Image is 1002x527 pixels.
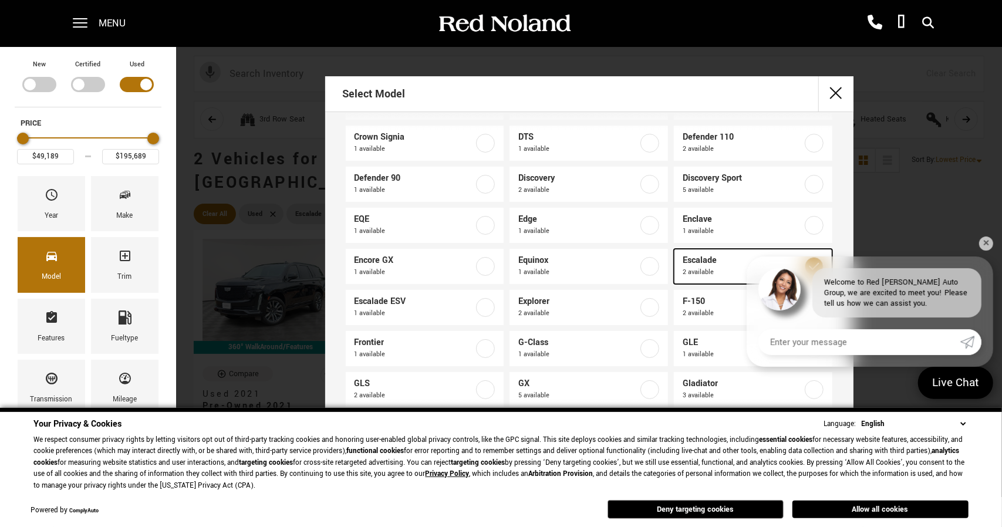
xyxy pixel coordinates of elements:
[31,507,99,515] div: Powered by
[918,367,993,399] a: Live Chat
[683,131,802,143] span: Defender 110
[346,167,504,202] a: Defender 901 available
[510,208,668,243] a: Edge1 available
[683,143,802,155] span: 2 available
[674,126,832,161] a: Defender 1102 available
[510,290,668,325] a: Explorer2 available
[518,143,638,155] span: 1 available
[346,331,504,366] a: Frontier1 available
[518,390,638,401] span: 5 available
[34,434,969,492] p: We respect consumer privacy rights by letting visitors opt out of third-party tracking cookies an...
[18,360,85,415] div: TransmissionTransmission
[355,214,474,225] span: EQE
[426,469,470,479] a: Privacy Policy
[75,59,100,70] label: Certified
[510,372,668,407] a: GX5 available
[17,129,159,164] div: Price
[15,59,161,107] div: Filter by Vehicle Type
[355,266,474,278] span: 1 available
[45,185,59,210] span: Year
[674,372,832,407] a: Gladiator3 available
[355,296,474,308] span: Escalade ESV
[792,501,969,518] button: Allow all cookies
[960,329,981,355] a: Submit
[355,255,474,266] span: Encore GX
[674,208,832,243] a: Enclave1 available
[518,349,638,360] span: 1 available
[112,332,139,345] div: Fueltype
[518,255,638,266] span: Equinox
[859,418,969,430] select: Language Select
[926,375,985,391] span: Live Chat
[18,176,85,231] div: YearYear
[355,173,474,184] span: Defender 90
[355,225,474,237] span: 1 available
[34,446,960,468] strong: analytics cookies
[674,249,832,284] a: Escalade2 available
[683,378,802,390] span: Gladiator
[818,76,853,112] button: close
[45,308,59,332] span: Features
[683,296,802,308] span: F-150
[18,237,85,292] div: ModelModel
[518,173,638,184] span: Discovery
[113,393,137,406] div: Mileage
[18,299,85,354] div: FeaturesFeatures
[683,349,802,360] span: 1 available
[683,337,802,349] span: GLE
[91,360,158,415] div: MileageMileage
[510,249,668,284] a: Equinox1 available
[31,393,73,406] div: Transmission
[812,268,981,317] div: Welcome to Red [PERSON_NAME] Auto Group, we are excited to meet you! Please tell us how we can as...
[683,225,802,237] span: 1 available
[518,184,638,196] span: 2 available
[510,331,668,366] a: G-Class1 available
[346,249,504,284] a: Encore GX1 available
[91,299,158,354] div: FueltypeFueltype
[346,372,504,407] a: GLS2 available
[518,266,638,278] span: 1 available
[346,208,504,243] a: EQE1 available
[758,268,801,310] img: Agent profile photo
[117,210,133,222] div: Make
[346,126,504,161] a: Crown Signia1 available
[510,126,668,161] a: DTS1 available
[118,271,132,283] div: Trim
[33,59,46,70] label: New
[147,133,159,144] div: Maximum Price
[683,255,802,266] span: Escalade
[38,332,65,345] div: Features
[239,458,293,468] strong: targeting cookies
[674,331,832,366] a: GLE1 available
[683,173,802,184] span: Discovery Sport
[355,349,474,360] span: 1 available
[118,369,132,393] span: Mileage
[760,435,813,445] strong: essential cookies
[683,390,802,401] span: 3 available
[346,290,504,325] a: Escalade ESV1 available
[42,271,61,283] div: Model
[343,77,406,110] h2: Select Model
[45,210,58,222] div: Year
[518,296,638,308] span: Explorer
[347,446,404,456] strong: functional cookies
[437,13,572,34] img: Red Noland Auto Group
[518,308,638,319] span: 2 available
[355,337,474,349] span: Frontier
[355,390,474,401] span: 2 available
[518,214,638,225] span: Edge
[451,458,505,468] strong: targeting cookies
[17,133,29,144] div: Minimum Price
[518,378,638,390] span: GX
[674,290,832,325] a: F-1502 available
[674,167,832,202] a: Discovery Sport5 available
[683,308,802,319] span: 2 available
[118,308,132,332] span: Fueltype
[118,185,132,210] span: Make
[510,167,668,202] a: Discovery2 available
[683,184,802,196] span: 5 available
[529,469,593,479] strong: Arbitration Provision
[355,143,474,155] span: 1 available
[355,308,474,319] span: 1 available
[683,214,802,225] span: Enclave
